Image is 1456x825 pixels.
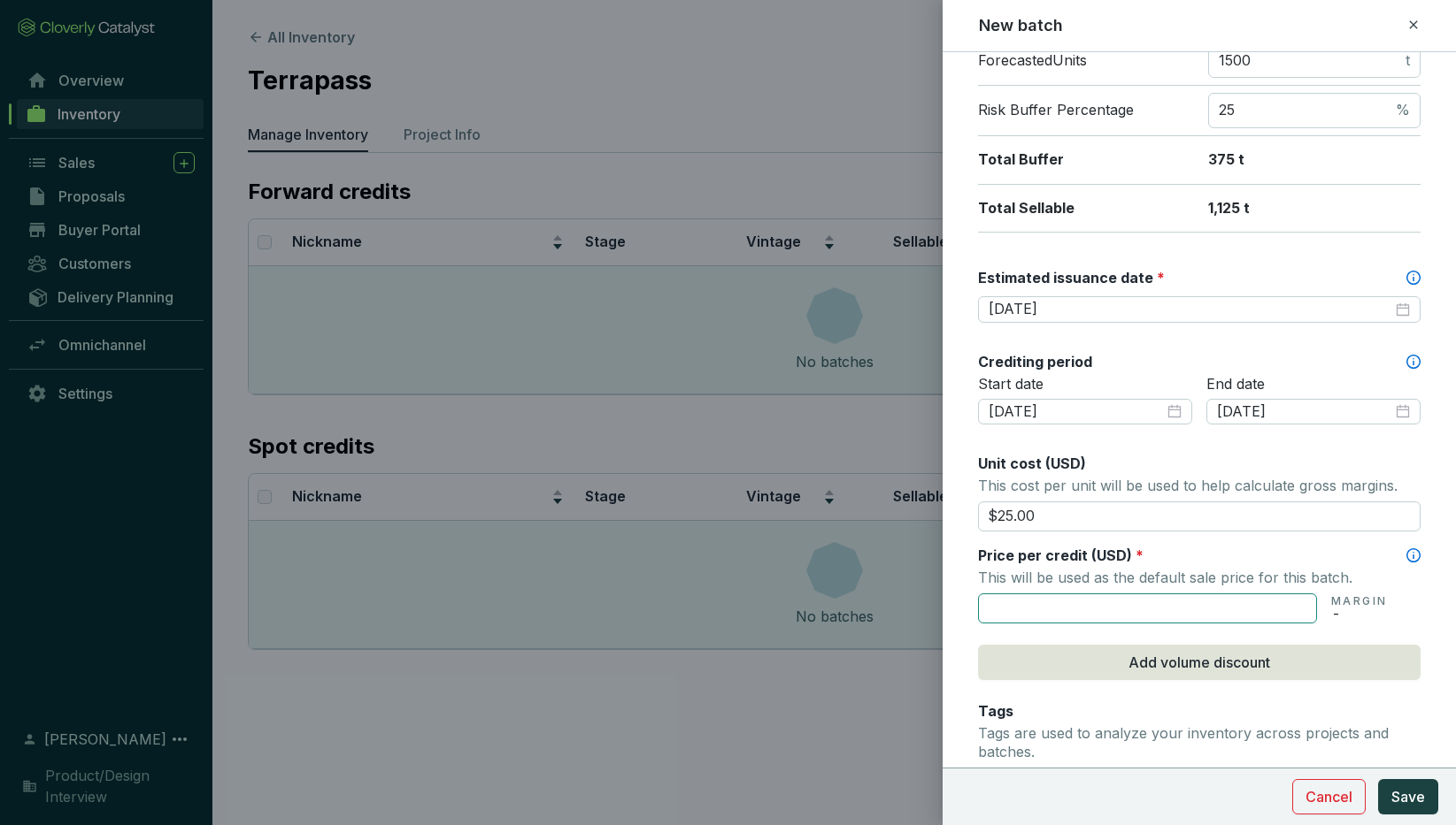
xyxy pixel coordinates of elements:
p: End date [1206,375,1421,394]
label: Tags [978,701,1013,721]
p: MARGIN [1331,594,1387,608]
input: Select date [1217,402,1392,422]
p: This will be used as the default sale price for this batch. [978,565,1421,590]
p: This cost per unit will be used to help calculate gross margins. [978,473,1421,498]
label: Crediting period [978,352,1092,371]
p: 375 t [1208,150,1421,170]
span: Add volume discount [1129,652,1270,673]
span: % [1396,101,1410,120]
span: Cancel [1306,786,1352,807]
button: Save [1378,779,1438,814]
p: Tags are used to analyze your inventory across projects and batches. [978,724,1421,762]
p: - [1331,608,1387,619]
button: Cancel [1292,779,1366,814]
span: Unit cost (USD) [978,455,1086,472]
span: Save [1391,786,1425,807]
input: Select date [989,300,1392,319]
input: Enter cost [978,501,1421,531]
p: Risk Buffer Percentage [978,101,1190,120]
h2: New batch [979,14,1063,37]
span: Price per credit (USD) [978,546,1132,564]
p: Forecasted Units [978,51,1190,71]
button: Add volume discount [978,645,1421,680]
input: Select date [989,402,1164,422]
p: 1,125 t [1208,199,1421,218]
label: Estimated issuance date [978,268,1165,287]
p: Total Sellable [978,199,1190,218]
span: t [1406,51,1410,71]
p: Start date [978,375,1192,394]
p: Total Buffer [978,150,1190,170]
